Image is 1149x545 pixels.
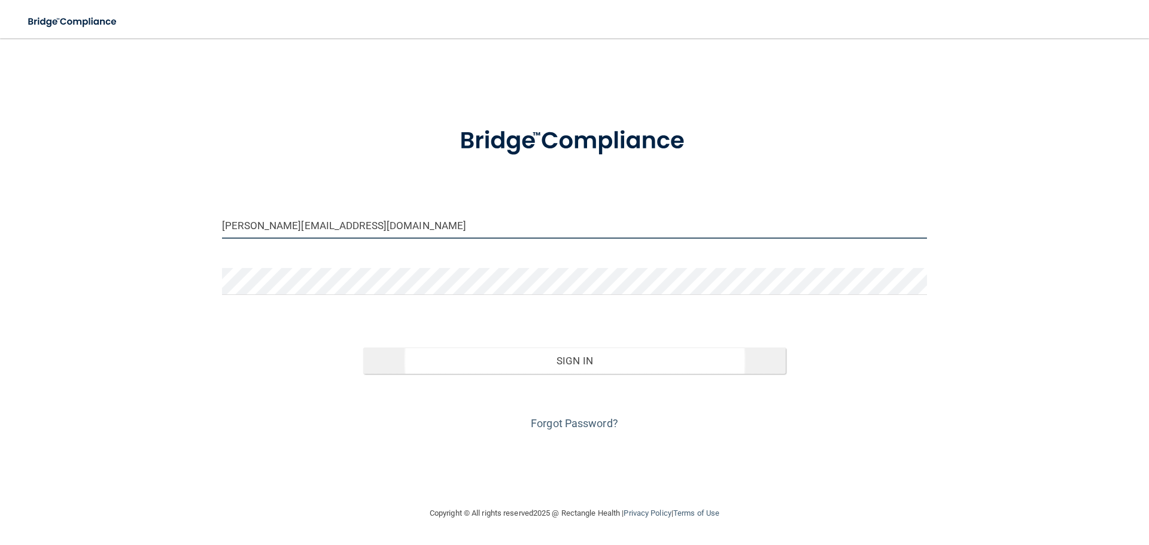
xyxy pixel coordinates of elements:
[222,212,927,239] input: Email
[18,10,128,34] img: bridge_compliance_login_screen.278c3ca4.svg
[531,417,618,430] a: Forgot Password?
[356,494,793,532] div: Copyright © All rights reserved 2025 @ Rectangle Health | |
[673,509,719,517] a: Terms of Use
[624,509,671,517] a: Privacy Policy
[911,218,925,233] keeper-lock: Open Keeper Popup
[363,348,786,374] button: Sign In
[435,110,714,172] img: bridge_compliance_login_screen.278c3ca4.svg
